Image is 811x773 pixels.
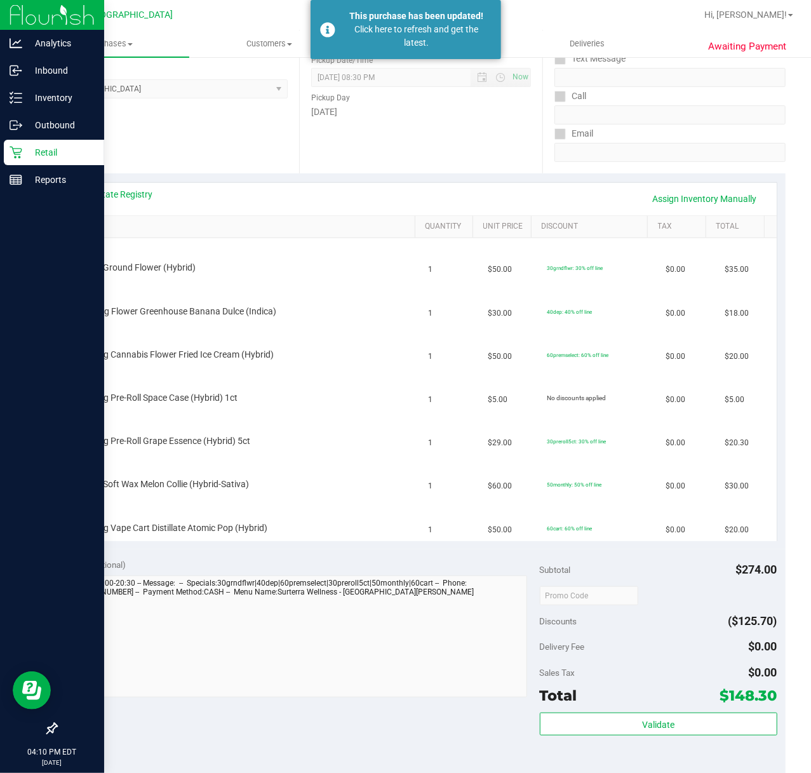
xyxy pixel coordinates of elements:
[10,119,22,131] inline-svg: Outbound
[425,222,468,232] a: Quantity
[77,188,153,201] a: View State Registry
[79,522,268,534] span: FT 0.5g Vape Cart Distillate Atomic Pop (Hybrid)
[429,437,433,449] span: 1
[429,394,433,406] span: 1
[554,105,786,124] input: Format: (999) 999-9999
[22,36,98,51] p: Analytics
[666,437,685,449] span: $0.00
[666,394,685,406] span: $0.00
[311,92,350,104] label: Pickup Day
[540,565,571,575] span: Subtotal
[79,478,250,490] span: FT 1g Soft Wax Melon Collie (Hybrid-Sativa)
[540,713,777,736] button: Validate
[79,306,277,318] span: FD 3.5g Flower Greenhouse Banana Dulce (Indica)
[342,10,492,23] div: This purchase has been updated!
[547,309,592,315] span: 40dep: 40% off line
[79,349,274,361] span: FT 3.5g Cannabis Flower Fried Ice Cream (Hybrid)
[728,614,777,628] span: ($125.70)
[666,351,685,363] span: $0.00
[725,394,744,406] span: $5.00
[547,525,592,532] span: 60cart: 60% off line
[547,438,606,445] span: 30preroll5ct: 30% off line
[79,262,196,274] span: FT 7g Ground Flower (Hybrid)
[547,352,608,358] span: 60premselect: 60% off line
[429,307,433,319] span: 1
[725,307,749,319] span: $18.00
[547,394,606,401] span: No discounts applied
[429,351,433,363] span: 1
[13,671,51,709] iframe: Resource center
[725,480,749,492] span: $30.00
[709,39,787,54] span: Awaiting Payment
[540,586,638,605] input: Promo Code
[541,222,643,232] a: Discount
[666,264,685,276] span: $0.00
[749,640,777,653] span: $0.00
[645,188,765,210] a: Assign Inventory Manually
[488,394,507,406] span: $5.00
[488,524,512,536] span: $50.00
[22,172,98,187] p: Reports
[30,38,189,50] span: Purchases
[488,437,512,449] span: $29.00
[553,38,622,50] span: Deliveries
[547,481,601,488] span: 50monthly: 50% off line
[79,435,251,447] span: FT 0.5g Pre-Roll Grape Essence (Hybrid) 5ct
[488,351,512,363] span: $50.00
[540,642,585,652] span: Delivery Fee
[554,68,786,87] input: Format: (999) 999-9999
[658,222,701,232] a: Tax
[86,10,173,20] span: [GEOGRAPHIC_DATA]
[725,351,749,363] span: $20.00
[342,23,492,50] div: Click here to refresh and get the latest.
[749,666,777,679] span: $0.00
[554,124,593,143] label: Email
[30,30,189,57] a: Purchases
[189,30,348,57] a: Customers
[666,307,685,319] span: $0.00
[10,173,22,186] inline-svg: Reports
[75,222,410,232] a: SKU
[429,264,433,276] span: 1
[554,87,586,105] label: Call
[483,222,526,232] a: Unit Price
[10,64,22,77] inline-svg: Inbound
[666,480,685,492] span: $0.00
[725,264,749,276] span: $35.00
[6,746,98,758] p: 04:10 PM EDT
[642,720,674,730] span: Validate
[507,30,666,57] a: Deliveries
[725,524,749,536] span: $20.00
[429,480,433,492] span: 1
[22,118,98,133] p: Outbound
[547,265,603,271] span: 30grndflwr: 30% off line
[190,38,347,50] span: Customers
[10,146,22,159] inline-svg: Retail
[736,563,777,576] span: $274.00
[488,307,512,319] span: $30.00
[311,105,531,119] div: [DATE]
[488,480,512,492] span: $60.00
[540,668,575,678] span: Sales Tax
[540,610,577,633] span: Discounts
[716,222,759,232] a: Total
[554,50,626,68] label: Text Message
[540,687,577,704] span: Total
[22,63,98,78] p: Inbound
[10,91,22,104] inline-svg: Inventory
[720,687,777,704] span: $148.30
[22,145,98,160] p: Retail
[704,10,787,20] span: Hi, [PERSON_NAME]!
[6,758,98,767] p: [DATE]
[666,524,685,536] span: $0.00
[429,524,433,536] span: 1
[311,55,373,66] label: Pickup Date/Time
[79,392,238,404] span: FT 0.5g Pre-Roll Space Case (Hybrid) 1ct
[725,437,749,449] span: $20.30
[10,37,22,50] inline-svg: Analytics
[488,264,512,276] span: $50.00
[22,90,98,105] p: Inventory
